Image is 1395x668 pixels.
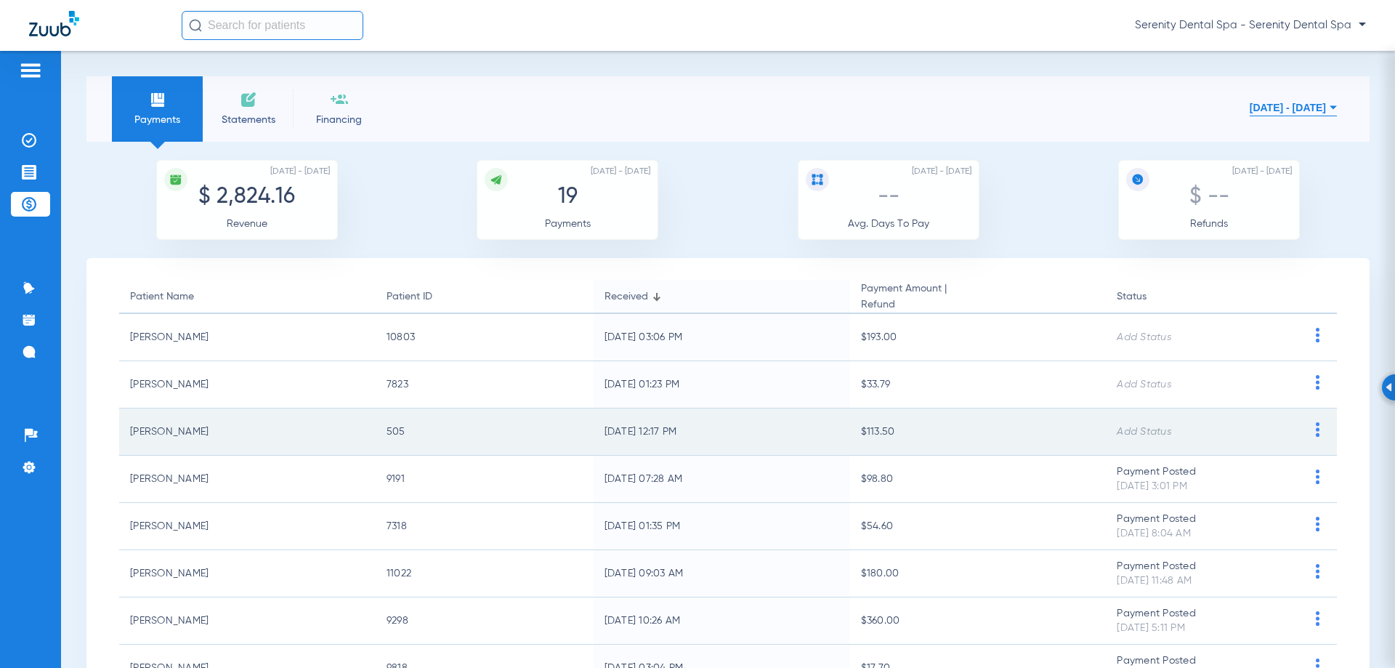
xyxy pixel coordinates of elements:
td: $180.00 [850,550,1107,597]
span: Serenity Dental Spa - Serenity Dental Spa [1135,18,1366,33]
span: $ 2,824.16 [198,186,295,208]
span: Refund [861,297,947,313]
img: group-dot-blue.svg [1309,328,1327,342]
div: Status [1117,289,1287,305]
td: 505 [376,409,594,456]
img: payments icon [149,91,166,108]
td: [PERSON_NAME] [119,597,376,645]
td: [PERSON_NAME] [119,314,376,361]
td: [DATE] 07:28 AM [594,456,850,503]
img: invoices icon [240,91,257,108]
img: Arrow [1386,383,1392,392]
td: 10803 [376,314,594,361]
span: $ -- [1189,186,1229,208]
img: group-dot-blue.svg [1309,564,1327,579]
span: [DATE] - [DATE] [912,164,971,179]
td: $360.00 [850,597,1107,645]
span: [DATE] 5:11 PM [1117,623,1185,633]
td: [DATE] 12:17 PM [594,409,850,456]
div: Patient Name [130,289,365,305]
img: group-dot-blue.svg [1309,517,1327,531]
img: icon [811,173,824,186]
span: Add Status [1117,332,1172,342]
td: [PERSON_NAME] [119,503,376,550]
td: $193.00 [850,314,1107,361]
span: [DATE] 3:01 PM [1117,481,1187,491]
td: $33.79 [850,361,1107,409]
span: Payments [123,113,192,127]
span: Payment Posted [1117,656,1196,666]
span: Refunds [1190,219,1228,229]
div: Patient ID [387,289,583,305]
span: Financing [304,113,373,127]
span: Payments [545,219,591,229]
span: Payment Posted [1117,561,1196,571]
img: group-dot-blue.svg [1309,611,1327,626]
div: Received [604,289,839,305]
img: group-dot-blue.svg [1309,375,1327,390]
td: $54.60 [850,503,1107,550]
span: Avg. Days To Pay [848,219,929,229]
div: Payment Amount | [861,281,947,313]
span: [DATE] - [DATE] [270,164,330,179]
span: Add Status [1117,427,1172,437]
td: [DATE] 01:23 PM [594,361,850,409]
td: [PERSON_NAME] [119,456,376,503]
span: [DATE] - [DATE] [1232,164,1292,179]
span: Payment Posted [1117,514,1196,524]
input: Search for patients [182,11,363,40]
span: Statements [214,113,283,127]
td: 9298 [376,597,594,645]
img: icon [490,173,503,186]
span: Add Status [1117,379,1172,390]
div: Received [604,289,648,305]
img: group-dot-blue.svg [1309,422,1327,437]
img: Zuub Logo [29,11,79,36]
img: group-dot-blue.svg [1309,470,1327,484]
div: Status [1117,289,1147,305]
span: -- [878,186,899,208]
td: 7823 [376,361,594,409]
span: Payment Posted [1117,608,1196,619]
td: 7318 [376,503,594,550]
span: Payment Posted [1117,467,1196,477]
td: [PERSON_NAME] [119,550,376,597]
td: [PERSON_NAME] [119,409,376,456]
span: [DATE] 11:48 AM [1117,576,1192,586]
img: financing icon [331,91,348,108]
td: [DATE] 01:35 PM [594,503,850,550]
td: [DATE] 09:03 AM [594,550,850,597]
span: [DATE] 8:04 AM [1117,528,1191,539]
div: Payment Amount |Refund [861,281,1096,313]
td: [DATE] 03:06 PM [594,314,850,361]
td: [DATE] 10:26 AM [594,597,850,645]
span: 19 [558,186,578,208]
td: 9191 [376,456,594,503]
img: hamburger-icon [19,62,42,79]
button: [DATE] - [DATE] [1250,93,1337,122]
span: [DATE] - [DATE] [591,164,650,179]
span: Revenue [227,219,267,229]
td: $98.80 [850,456,1107,503]
img: icon [169,173,182,186]
td: $113.50 [850,409,1107,456]
div: Patient ID [387,289,432,305]
img: Search Icon [189,19,202,32]
td: 11022 [376,550,594,597]
td: [PERSON_NAME] [119,361,376,409]
img: icon [1131,173,1144,186]
div: Patient Name [130,289,194,305]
